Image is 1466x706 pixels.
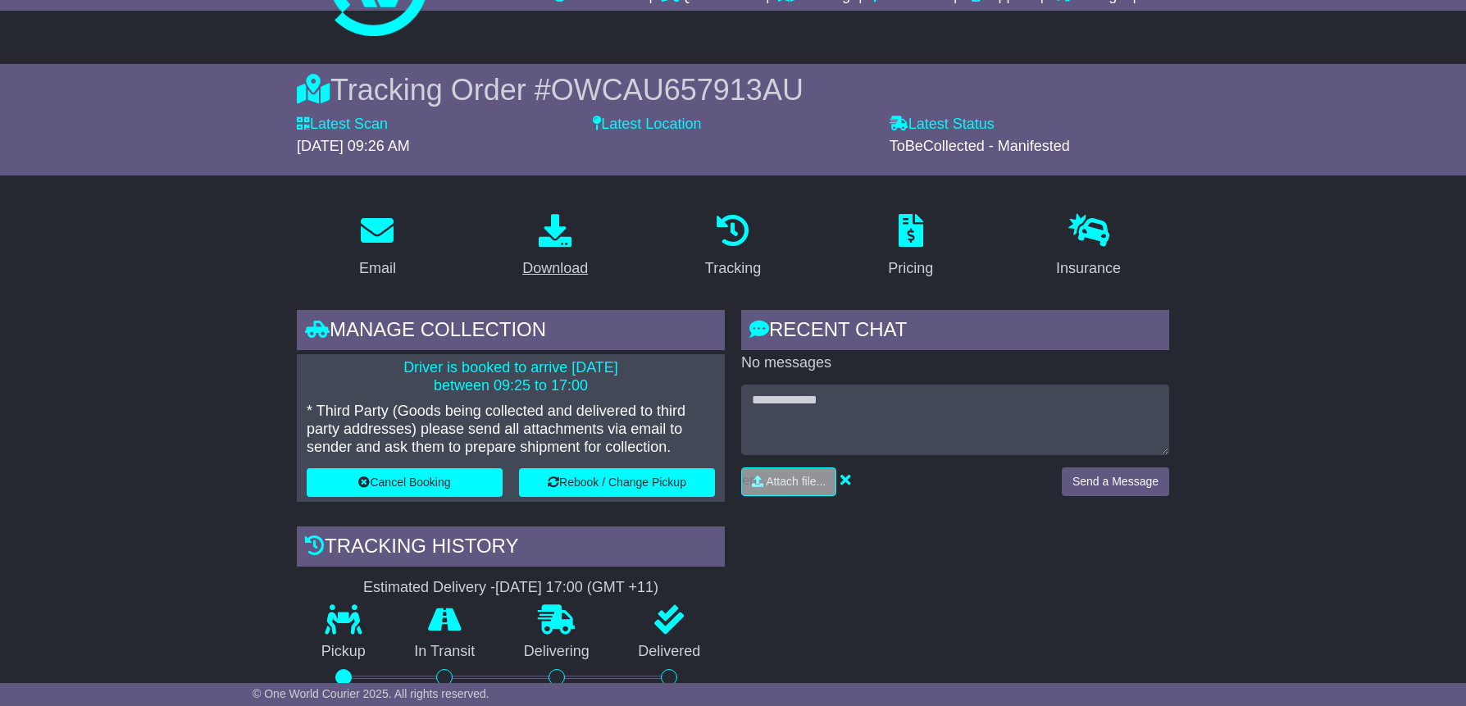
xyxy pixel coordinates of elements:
[499,643,614,661] p: Delivering
[1056,257,1121,280] div: Insurance
[593,116,701,134] label: Latest Location
[495,579,658,597] div: [DATE] 17:00 (GMT +11)
[522,257,588,280] div: Download
[297,72,1169,107] div: Tracking Order #
[297,643,390,661] p: Pickup
[348,208,407,285] a: Email
[741,354,1169,372] p: No messages
[519,468,715,497] button: Rebook / Change Pickup
[877,208,944,285] a: Pricing
[390,643,500,661] p: In Transit
[307,403,715,456] p: * Third Party (Goods being collected and delivered to third party addresses) please send all atta...
[705,257,761,280] div: Tracking
[888,257,933,280] div: Pricing
[359,257,396,280] div: Email
[890,116,995,134] label: Latest Status
[297,310,725,354] div: Manage collection
[297,526,725,571] div: Tracking history
[297,116,388,134] label: Latest Scan
[614,643,726,661] p: Delivered
[551,73,804,107] span: OWCAU657913AU
[1045,208,1131,285] a: Insurance
[307,468,503,497] button: Cancel Booking
[1062,467,1169,496] button: Send a Message
[297,579,725,597] div: Estimated Delivery -
[512,208,599,285] a: Download
[297,138,410,154] span: [DATE] 09:26 AM
[253,687,489,700] span: © One World Courier 2025. All rights reserved.
[890,138,1070,154] span: ToBeCollected - Manifested
[741,310,1169,354] div: RECENT CHAT
[694,208,772,285] a: Tracking
[307,359,715,394] p: Driver is booked to arrive [DATE] between 09:25 to 17:00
